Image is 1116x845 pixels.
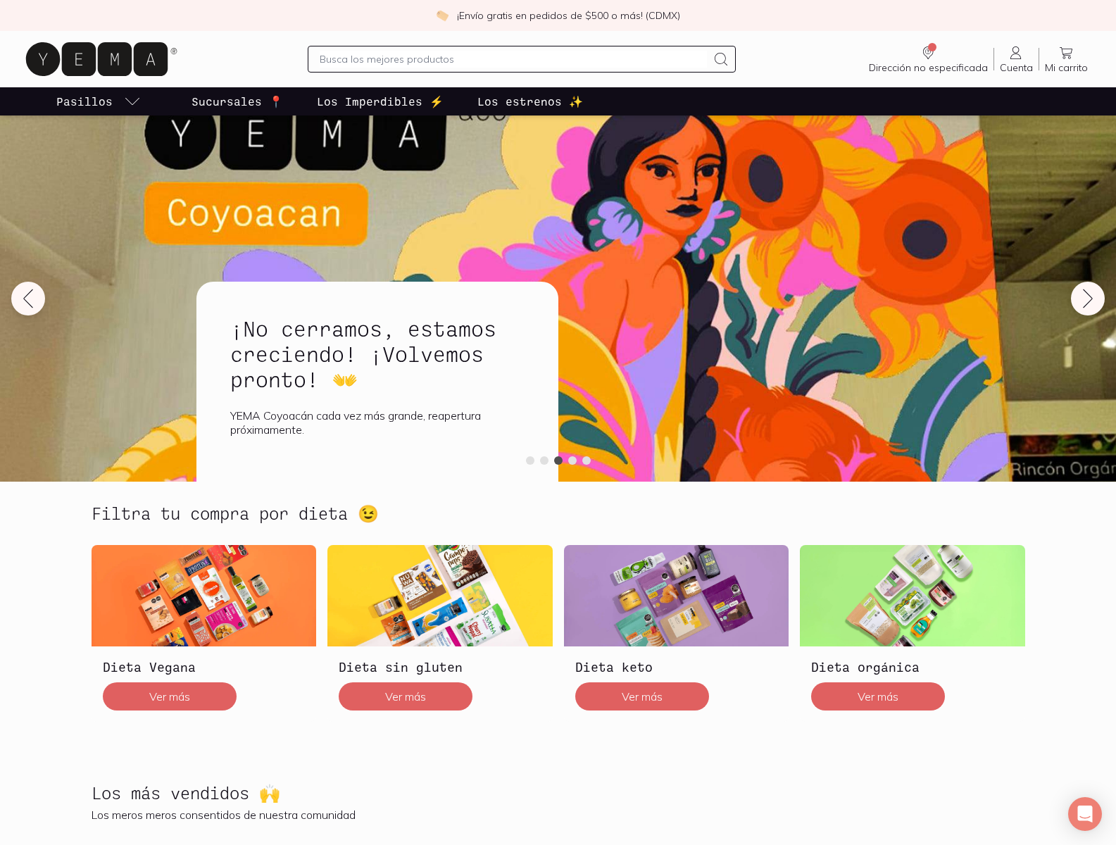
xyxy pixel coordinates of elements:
[103,658,306,676] h3: Dieta Vegana
[320,51,707,68] input: Busca los mejores productos
[575,658,778,676] h3: Dieta keto
[994,44,1039,74] a: Cuenta
[192,93,283,110] p: Sucursales 📍
[314,87,446,115] a: Los Imperdibles ⚡️
[477,93,583,110] p: Los estrenos ✨
[54,87,144,115] a: pasillo-todos-link
[339,682,472,711] button: Ver más
[317,93,444,110] p: Los Imperdibles ⚡️
[230,408,525,437] p: YEMA Coyoacán cada vez más grande, reapertura próximamente.
[457,8,680,23] p: ¡Envío gratis en pedidos de $500 o más! (CDMX)
[189,87,286,115] a: Sucursales 📍
[869,61,988,74] span: Dirección no especificada
[800,545,1025,721] a: Dieta orgánicaDieta orgánicaVer más
[327,545,553,721] a: Dieta sin glutenDieta sin glutenVer más
[436,9,449,22] img: check
[800,545,1025,646] img: Dieta orgánica
[811,682,945,711] button: Ver más
[230,315,525,392] h2: ¡No cerramos, estamos creciendo! ¡Volvemos pronto! 👐
[475,87,586,115] a: Los estrenos ✨
[327,545,553,646] img: Dieta sin gluten
[1068,797,1102,831] div: Open Intercom Messenger
[811,658,1014,676] h3: Dieta orgánica
[564,545,789,646] img: Dieta keto
[1000,61,1033,74] span: Cuenta
[1039,44,1093,74] a: Mi carrito
[575,682,709,711] button: Ver más
[103,682,237,711] button: Ver más
[92,504,379,522] h2: Filtra tu compra por dieta 😉
[564,545,789,721] a: Dieta ketoDieta ketoVer más
[92,545,317,721] a: Dieta VeganaDieta VeganaVer más
[56,93,113,110] p: Pasillos
[92,545,317,646] img: Dieta Vegana
[339,658,541,676] h3: Dieta sin gluten
[1045,61,1088,74] span: Mi carrito
[92,784,280,802] h2: Los más vendidos 🙌
[92,808,1025,822] p: Los meros meros consentidos de nuestra comunidad
[863,44,993,74] a: Dirección no especificada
